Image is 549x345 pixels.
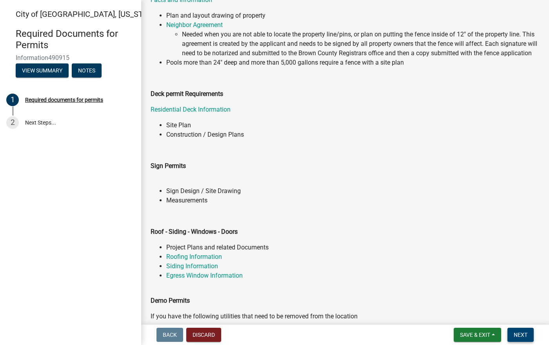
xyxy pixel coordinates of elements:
[16,28,135,51] h4: Required Documents for Permits
[151,297,190,304] strong: Demo Permits
[72,68,102,74] wm-modal-confirm: Notes
[151,106,231,113] a: Residential Deck Information
[6,116,19,129] div: 2
[16,9,158,19] span: City of [GEOGRAPHIC_DATA], [US_STATE]
[151,162,186,170] strong: Sign Permits
[460,332,490,338] span: Save & Exit
[514,332,527,338] span: Next
[166,121,540,130] li: Site Plan
[166,253,222,260] a: Roofing Information
[16,68,69,74] wm-modal-confirm: Summary
[25,97,103,103] div: Required documents for permits
[507,328,534,342] button: Next
[166,11,540,20] li: Plan and layout drawing of property
[182,30,540,58] li: Needed when you are not able to locate the property line/pins, or plan on putting the fence insid...
[16,63,69,78] button: View Summary
[186,328,221,342] button: Discard
[166,186,540,196] li: Sign Design / Site Drawing
[163,332,177,338] span: Back
[151,312,540,321] p: If you have the following utilities that need to be removed from the location
[156,328,183,342] button: Back
[166,58,540,67] li: Pools more than 24" deep and more than 5,000 gallons require a fence with a site plan
[151,228,238,235] strong: Roof - Siding - Windows - Doors
[72,63,102,78] button: Notes
[166,21,223,29] a: Neighbor Agreement
[6,94,19,106] div: 1
[166,262,218,270] a: Siding Information
[16,54,125,61] span: Information490915
[166,243,540,252] li: Project Plans and related Documents
[166,196,540,205] li: Measurements
[166,272,243,279] a: Egress Window Information
[166,130,540,139] p: Construction / Design Plans
[454,328,501,342] button: Save & Exit
[151,90,223,98] strong: Deck permit Requirements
